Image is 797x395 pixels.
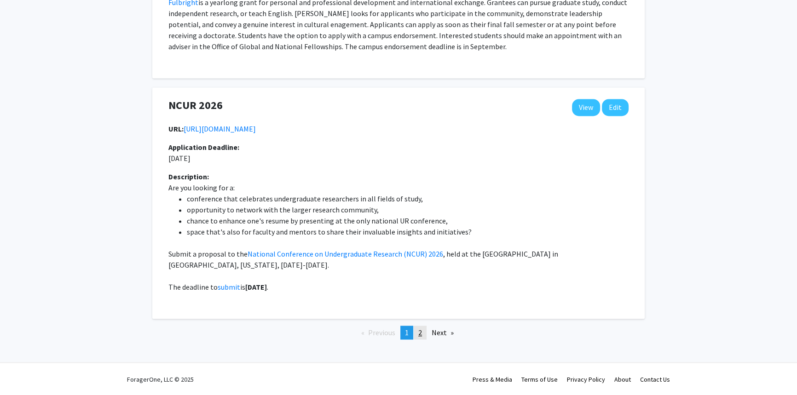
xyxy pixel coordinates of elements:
li: opportunity to network with the larger research community, [187,204,629,215]
strong: [DATE] [245,282,267,292]
b: Application Deadline: [168,143,239,152]
a: Press & Media [473,375,512,383]
p: Submit a proposal to the , held at the [GEOGRAPHIC_DATA] in [GEOGRAPHIC_DATA], [US_STATE], [DATE]... [168,248,629,270]
a: submit [218,282,240,292]
li: chance to enhance one's resume by presenting at the only national UR conference, [187,215,629,226]
span: 1 [405,328,409,337]
a: Contact Us [640,375,670,383]
p: Are you looking for a: [168,182,629,193]
span: 2 [418,328,422,337]
li: conference that celebrates undergraduate researchers in all fields of study, [187,193,629,204]
a: Next page [427,326,458,339]
a: About [614,375,631,383]
p: [DATE] [168,142,352,164]
h4: NCUR 2026 [168,99,223,112]
iframe: Chat [7,354,39,388]
button: Edit [602,99,629,116]
li: space that's also for faculty and mentors to share their invaluable insights and initiatives? [187,226,629,237]
div: Description: [168,171,629,182]
a: Opens in a new tab [184,124,256,133]
div: ForagerOne, LLC © 2025 [127,363,194,395]
a: Terms of Use [521,375,558,383]
a: View [572,99,600,116]
span: Previous [368,328,395,337]
p: The deadline to is . [168,281,629,292]
b: URL: [168,124,184,133]
a: National Conference on Undergraduate Research (NCUR) 2026 [248,249,443,258]
a: Privacy Policy [567,375,605,383]
ul: Pagination [152,326,645,339]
